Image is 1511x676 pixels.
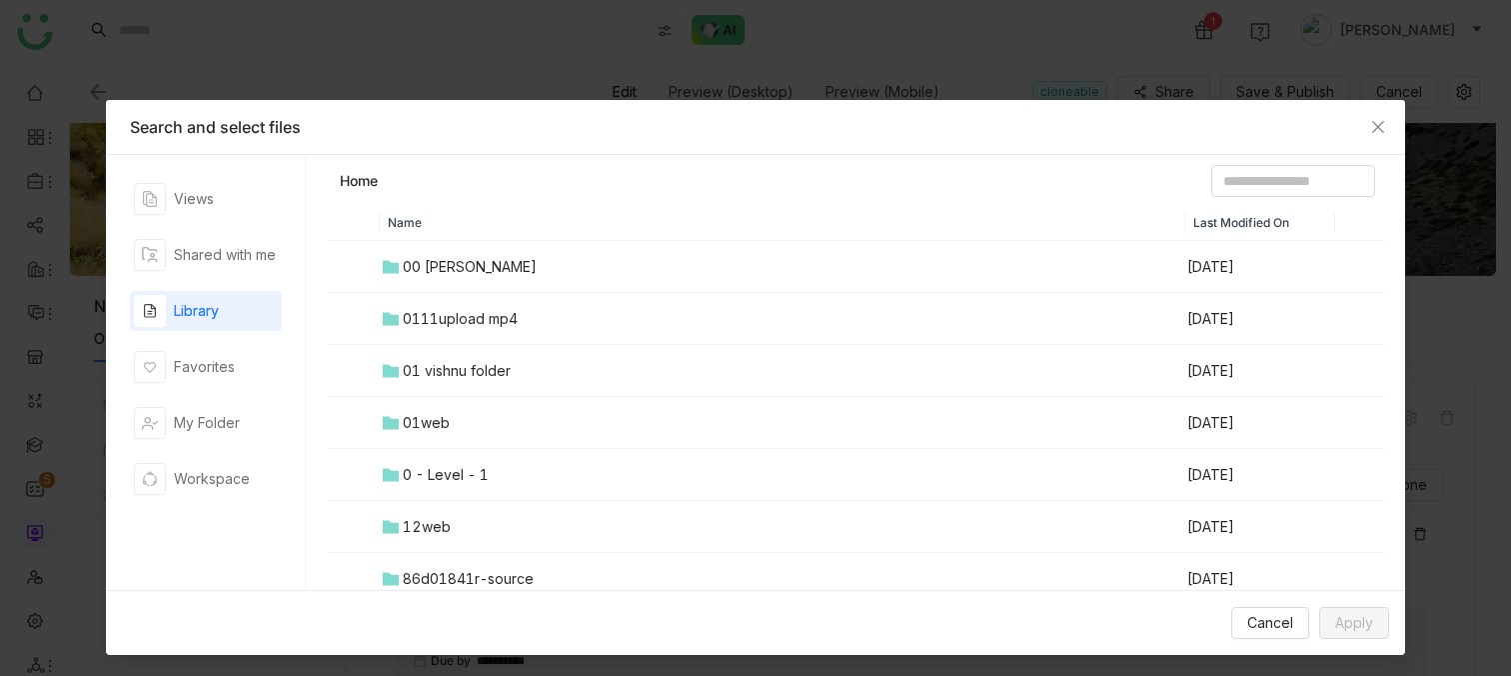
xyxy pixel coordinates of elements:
button: Apply [1319,607,1389,639]
th: Last Modified On [1185,205,1335,241]
div: Workspace [174,468,250,490]
div: 12web [403,516,451,538]
a: Home [340,171,378,191]
div: Search and select files [130,116,1381,138]
div: 01web [403,412,450,434]
td: [DATE] [1185,501,1335,553]
th: Name [380,205,1185,241]
td: [DATE] [1185,345,1335,397]
div: Views [174,188,214,210]
button: Close [1351,100,1405,154]
div: Library [174,300,219,322]
div: 0111upload mp4 [403,308,518,330]
div: 0 - Level - 1 [403,464,489,486]
div: 01 vishnu folder [403,360,511,382]
div: 00 [PERSON_NAME] [403,256,537,278]
span: Cancel [1247,612,1293,634]
td: [DATE] [1185,449,1335,501]
button: Cancel [1231,607,1309,639]
div: 86d01841r-source [403,568,534,590]
div: Shared with me [174,244,276,266]
td: [DATE] [1185,397,1335,449]
td: [DATE] [1185,293,1335,345]
div: My Folder [174,412,240,434]
td: [DATE] [1185,553,1335,605]
div: Favorites [174,356,235,378]
td: [DATE] [1185,241,1335,293]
